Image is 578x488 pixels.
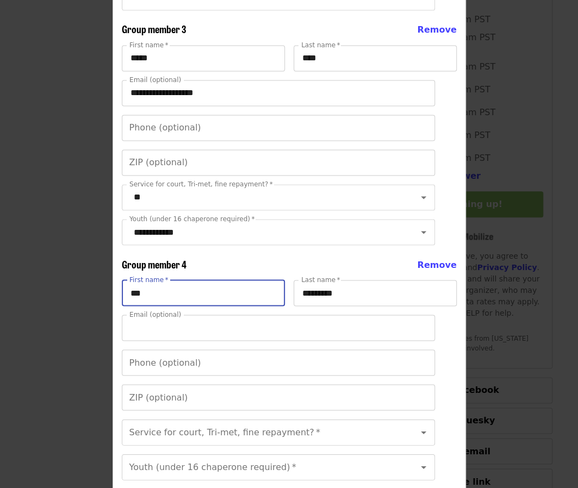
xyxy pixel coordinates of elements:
[301,42,340,48] label: Last name
[122,256,187,271] span: Group member 4
[129,216,254,222] label: Youth (under 16 chaperone required)
[417,258,456,271] button: Remove
[122,45,285,71] input: First name
[129,181,273,187] label: Service for court, Tri-met, fine repayment?
[129,77,181,83] label: Email (optional)
[416,459,431,474] button: Open
[129,42,169,48] label: First name
[129,311,181,318] label: Email (optional)
[122,280,285,306] input: First name
[122,80,435,106] input: Email (optional)
[122,349,435,376] input: Phone (optional)
[417,24,456,35] span: Remove
[417,259,456,270] span: Remove
[122,315,435,341] input: Email (optional)
[122,22,187,36] span: Group member 3
[294,45,457,71] input: Last name
[122,149,435,176] input: ZIP (optional)
[122,384,435,410] input: ZIP (optional)
[294,280,457,306] input: Last name
[301,277,340,283] label: Last name
[416,224,431,240] button: Open
[417,23,456,36] button: Remove
[416,424,431,440] button: Open
[122,115,435,141] input: Phone (optional)
[129,277,169,283] label: First name
[416,190,431,205] button: Open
